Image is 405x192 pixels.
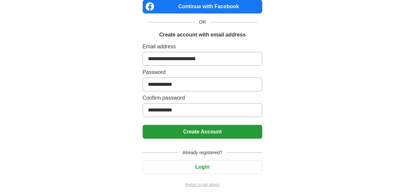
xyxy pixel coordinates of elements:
button: Login [143,160,263,174]
h1: Create account with email address [159,31,246,39]
span: OR [195,19,210,26]
span: Already registered? [179,149,226,156]
a: Login [143,164,263,170]
label: Confirm password [143,94,263,102]
button: Create Account [143,125,263,139]
label: Email address [143,43,263,51]
label: Password [143,68,263,76]
a: Return to job advert [143,182,263,188]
